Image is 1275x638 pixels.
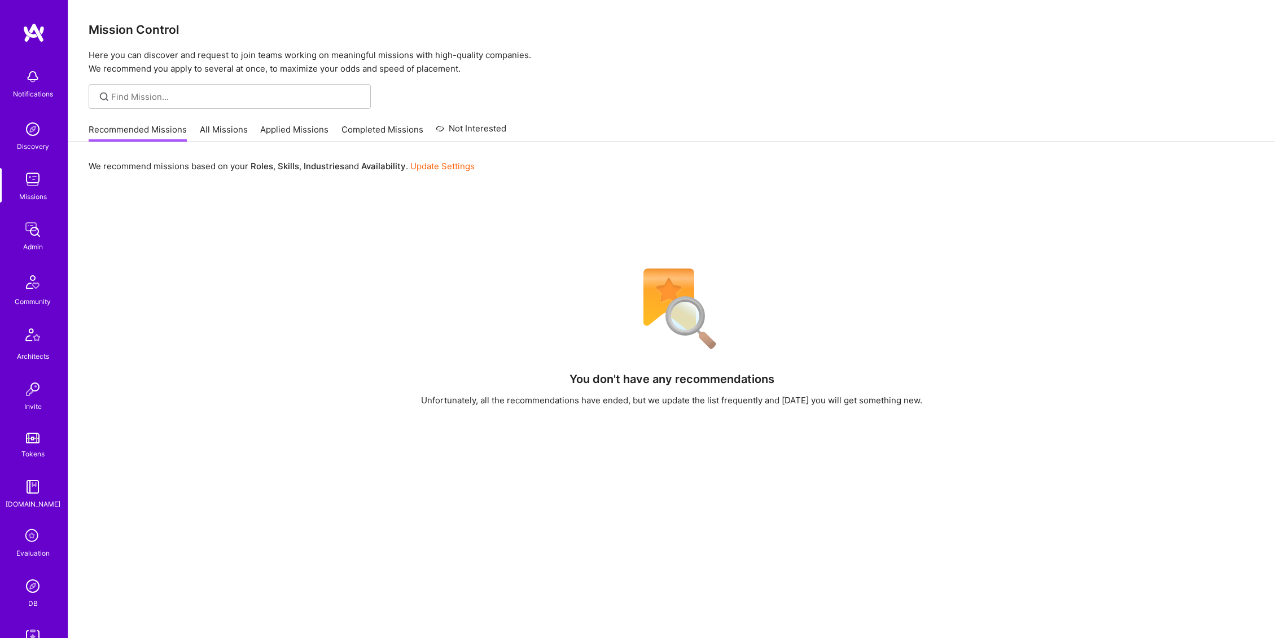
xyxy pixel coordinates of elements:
a: All Missions [200,124,248,142]
h3: Mission Control [89,23,1255,37]
img: bell [21,65,44,88]
img: logo [23,23,45,43]
div: DB [28,597,38,609]
img: Invite [21,378,44,401]
div: Architects [17,350,49,362]
div: Notifications [13,88,53,100]
img: Architects [19,323,46,350]
div: Missions [19,191,47,203]
img: tokens [26,433,40,443]
a: Completed Missions [341,124,423,142]
img: Community [19,269,46,296]
a: Recommended Missions [89,124,187,142]
h4: You don't have any recommendations [569,372,774,386]
div: Discovery [17,140,49,152]
b: Industries [304,161,344,171]
i: icon SelectionTeam [22,526,43,547]
p: Here you can discover and request to join teams working on meaningful missions with high-quality ... [89,49,1255,76]
b: Roles [251,161,273,171]
img: teamwork [21,168,44,191]
div: Admin [23,241,43,253]
div: Unfortunately, all the recommendations have ended, but we update the list frequently and [DATE] y... [421,394,922,406]
img: guide book [21,476,44,498]
b: Skills [278,161,299,171]
p: We recommend missions based on your , , and . [89,160,475,172]
div: Invite [24,401,42,412]
input: Find Mission... [111,91,362,103]
div: Community [15,296,51,307]
img: admin teamwork [21,218,44,241]
img: No Results [624,261,720,357]
img: Admin Search [21,575,44,597]
b: Availability [361,161,406,171]
a: Update Settings [410,161,475,171]
div: [DOMAIN_NAME] [6,498,60,510]
img: discovery [21,118,44,140]
a: Applied Missions [260,124,328,142]
div: Evaluation [16,547,50,559]
div: Tokens [21,448,45,460]
i: icon SearchGrey [98,90,111,103]
a: Not Interested [436,122,506,142]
